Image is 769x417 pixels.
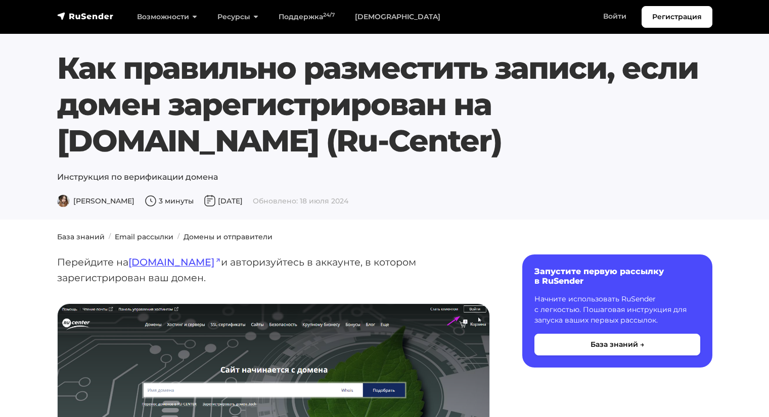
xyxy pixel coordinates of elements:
a: Запустите первую рассылку в RuSender Начните использовать RuSender с легкостью. Пошаговая инструк... [522,254,712,368]
p: Перейдите на и авторизуйтесь в аккаунте, в котором зарегистрирован ваш домен. [57,254,490,285]
span: [PERSON_NAME] [57,196,134,205]
a: Домены и отправители [184,232,273,241]
a: Ресурсы [207,7,268,27]
a: Возможности [127,7,207,27]
p: Начните использовать RuSender с легкостью. Пошаговая инструкция для запуска ваших первых рассылок. [534,294,700,326]
nav: breadcrumb [51,232,718,242]
span: 3 минуты [145,196,194,205]
img: RuSender [57,11,114,21]
a: [DEMOGRAPHIC_DATA] [345,7,450,27]
a: Поддержка24/7 [268,7,345,27]
h1: Как правильно разместить записи, если домен зарегистрирован на [DOMAIN_NAME] (Ru-Center) [57,50,712,159]
button: База знаний → [534,334,700,355]
a: Регистрация [642,6,712,28]
a: Войти [593,6,637,27]
sup: 24/7 [323,12,335,18]
h6: Запустите первую рассылку в RuSender [534,267,700,286]
span: [DATE] [204,196,243,205]
a: База знаний [57,232,105,241]
img: Время чтения [145,195,157,207]
span: Обновлено: 18 июля 2024 [253,196,348,205]
img: Дата публикации [204,195,216,207]
p: Инструкция по верификации домена [57,171,712,183]
a: [DOMAIN_NAME] [128,256,221,268]
a: Email рассылки [115,232,173,241]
